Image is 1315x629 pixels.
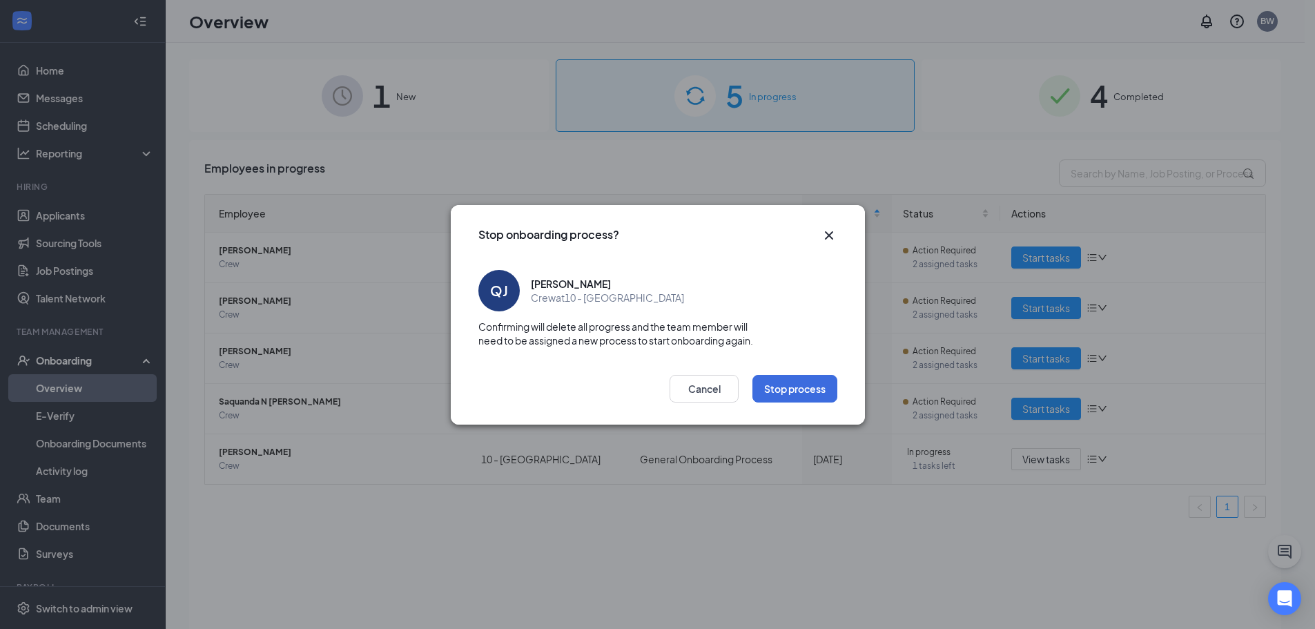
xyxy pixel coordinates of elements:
div: QJ [490,281,508,300]
h3: Stop onboarding process? [478,227,619,242]
svg: Cross [821,227,837,244]
span: Crew at 10 - [GEOGRAPHIC_DATA] [531,291,684,304]
div: Open Intercom Messenger [1268,582,1301,615]
button: Close [821,227,837,244]
span: Confirming will delete all progress and the team member will need to be assigned a new process to... [478,320,837,347]
span: [PERSON_NAME] [531,277,611,291]
button: Stop process [752,375,837,403]
button: Cancel [670,375,739,403]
